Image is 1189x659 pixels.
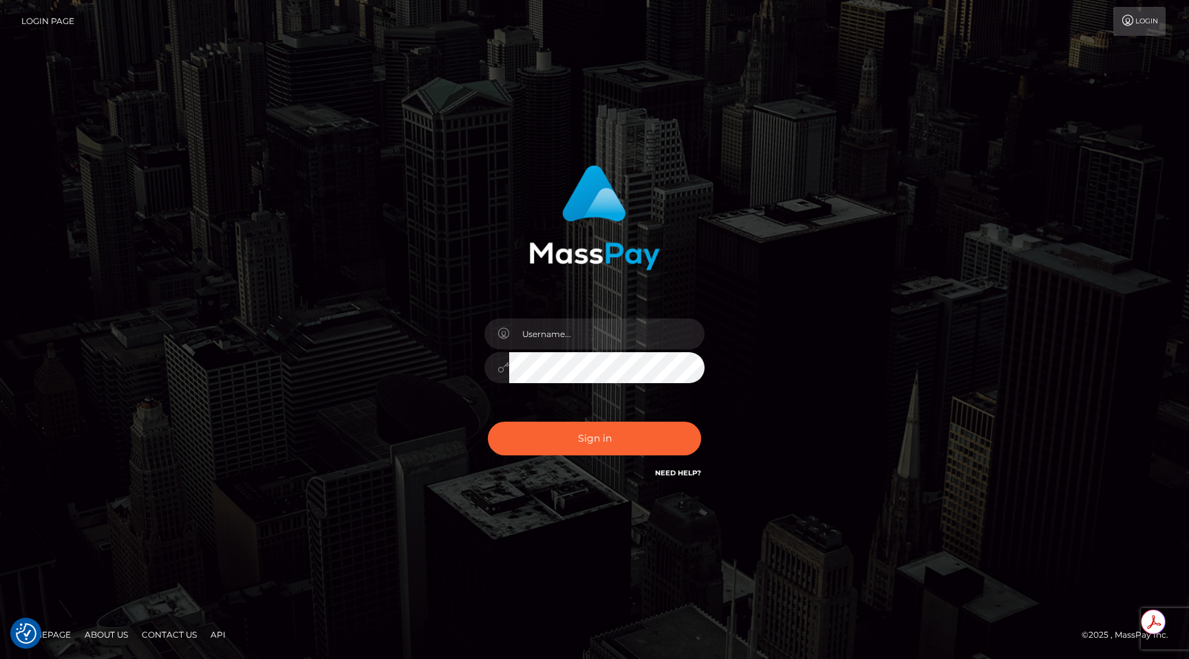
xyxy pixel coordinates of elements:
[21,7,74,36] a: Login Page
[529,165,660,270] img: MassPay Login
[488,422,701,455] button: Sign in
[15,624,76,645] a: Homepage
[1113,7,1166,36] a: Login
[509,318,705,349] input: Username...
[79,624,133,645] a: About Us
[1082,627,1179,642] div: © 2025 , MassPay Inc.
[136,624,202,645] a: Contact Us
[16,623,36,644] img: Revisit consent button
[205,624,231,645] a: API
[16,623,36,644] button: Consent Preferences
[655,468,701,477] a: Need Help?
